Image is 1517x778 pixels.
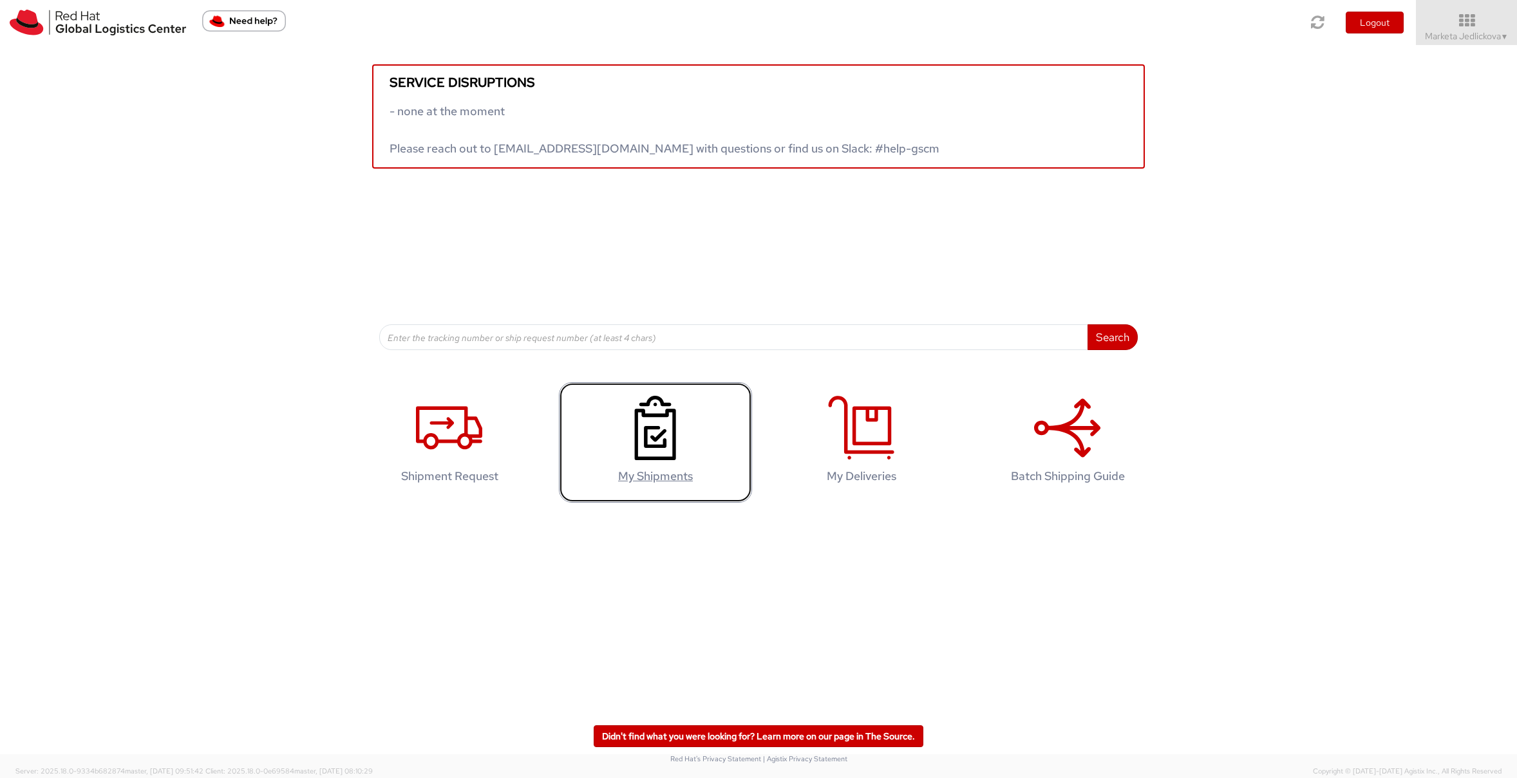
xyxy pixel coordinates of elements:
button: Need help? [202,10,286,32]
button: Logout [1346,12,1404,33]
h4: Shipment Request [366,470,532,483]
h4: Batch Shipping Guide [985,470,1151,483]
span: master, [DATE] 08:10:29 [294,766,373,775]
span: Copyright © [DATE]-[DATE] Agistix Inc., All Rights Reserved [1313,766,1502,777]
span: ▼ [1501,32,1509,42]
span: Client: 2025.18.0-0e69584 [205,766,373,775]
a: My Deliveries [765,382,958,503]
a: Batch Shipping Guide [971,382,1164,503]
h5: Service disruptions [390,75,1127,89]
h4: My Deliveries [778,470,945,483]
h4: My Shipments [572,470,739,483]
a: Service disruptions - none at the moment Please reach out to [EMAIL_ADDRESS][DOMAIN_NAME] with qu... [372,64,1145,169]
a: My Shipments [559,382,752,503]
img: rh-logistics-00dfa346123c4ec078e1.svg [10,10,186,35]
a: Red Hat's Privacy Statement [670,754,761,763]
button: Search [1088,324,1138,350]
span: Marketa Jedlickova [1425,30,1509,42]
input: Enter the tracking number or ship request number (at least 4 chars) [379,324,1088,350]
span: master, [DATE] 09:51:42 [125,766,203,775]
span: Server: 2025.18.0-9334b682874 [15,766,203,775]
span: - none at the moment Please reach out to [EMAIL_ADDRESS][DOMAIN_NAME] with questions or find us o... [390,104,939,156]
a: Didn't find what you were looking for? Learn more on our page in The Source. [594,725,923,747]
a: Shipment Request [353,382,546,503]
a: | Agistix Privacy Statement [763,754,847,763]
